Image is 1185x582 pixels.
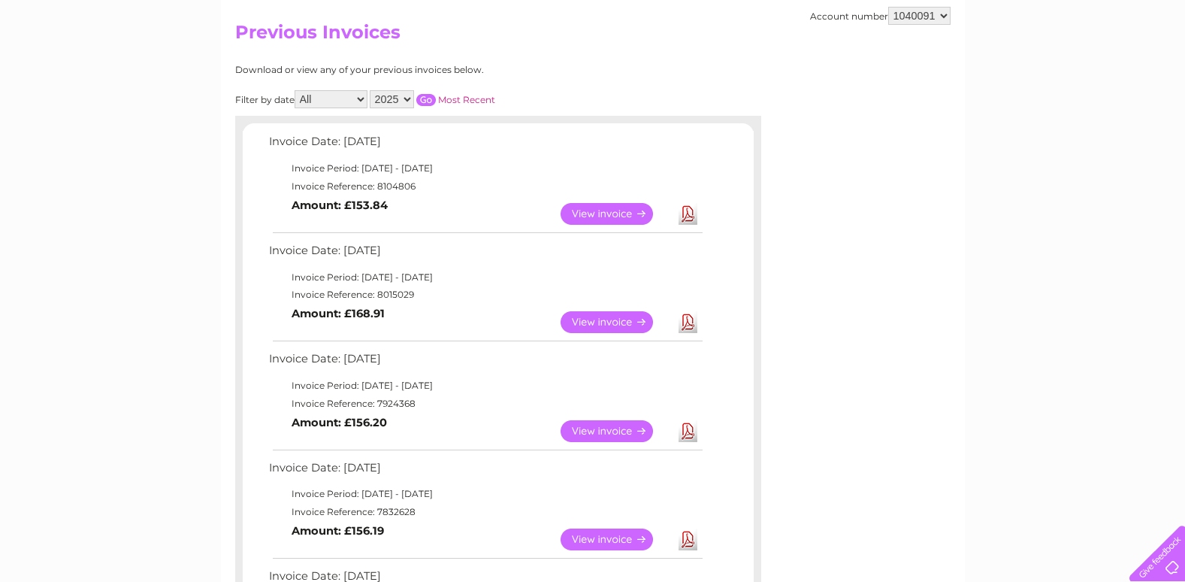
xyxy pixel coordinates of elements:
[292,524,384,538] b: Amount: £156.19
[265,395,705,413] td: Invoice Reference: 7924368
[561,203,671,225] a: View
[292,416,387,429] b: Amount: £156.20
[265,503,705,521] td: Invoice Reference: 7832628
[265,286,705,304] td: Invoice Reference: 8015029
[292,199,388,212] b: Amount: £153.84
[235,65,630,75] div: Download or view any of your previous invoices below.
[265,377,705,395] td: Invoice Period: [DATE] - [DATE]
[679,420,697,442] a: Download
[265,177,705,196] td: Invoice Reference: 8104806
[1085,64,1122,75] a: Contact
[1135,64,1171,75] a: Log out
[235,90,630,108] div: Filter by date
[265,485,705,503] td: Invoice Period: [DATE] - [DATE]
[679,529,697,550] a: Download
[41,39,118,85] img: logo.png
[958,64,991,75] a: Energy
[561,529,671,550] a: View
[235,22,951,50] h2: Previous Invoices
[265,458,705,486] td: Invoice Date: [DATE]
[679,311,697,333] a: Download
[561,420,671,442] a: View
[265,268,705,286] td: Invoice Period: [DATE] - [DATE]
[902,8,1005,26] a: 0333 014 3131
[265,159,705,177] td: Invoice Period: [DATE] - [DATE]
[292,307,385,320] b: Amount: £168.91
[265,132,705,159] td: Invoice Date: [DATE]
[438,94,495,105] a: Most Recent
[1054,64,1076,75] a: Blog
[238,8,948,73] div: Clear Business is a trading name of Verastar Limited (registered in [GEOGRAPHIC_DATA] No. 3667643...
[1000,64,1045,75] a: Telecoms
[265,241,705,268] td: Invoice Date: [DATE]
[920,64,949,75] a: Water
[679,203,697,225] a: Download
[265,349,705,377] td: Invoice Date: [DATE]
[561,311,671,333] a: View
[810,7,951,25] div: Account number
